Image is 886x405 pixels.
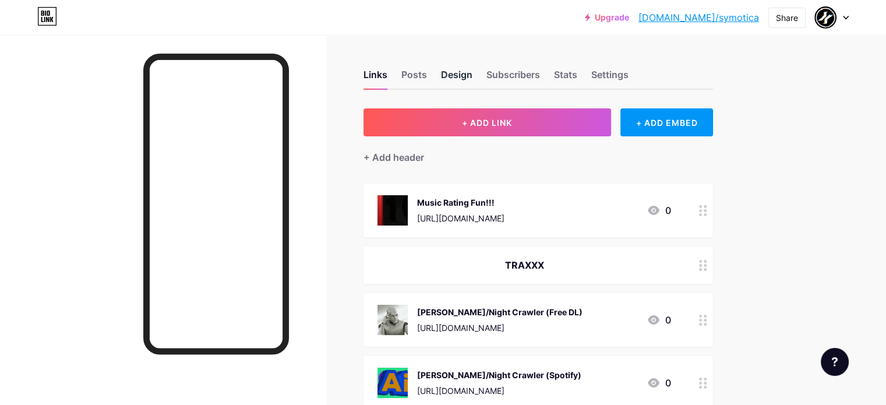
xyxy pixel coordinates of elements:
div: Posts [401,68,427,89]
img: Ai Yukusa/Night Crawler (Spotify) [377,368,408,398]
div: + ADD EMBED [620,108,713,136]
div: + Add header [363,150,424,164]
img: Indy Air [814,6,836,29]
div: 0 [647,376,671,390]
div: Settings [591,68,629,89]
div: Design [441,68,472,89]
div: Share [776,12,798,24]
div: Links [363,68,387,89]
div: [PERSON_NAME]/Night Crawler (Free DL) [417,306,583,318]
img: Music Rating Fun!!! [377,195,408,226]
div: Stats [554,68,577,89]
button: + ADD LINK [363,108,611,136]
div: Subscribers [486,68,540,89]
div: [URL][DOMAIN_NAME] [417,322,583,334]
div: [URL][DOMAIN_NAME] [417,385,581,397]
div: [PERSON_NAME]/Night Crawler (Spotify) [417,369,581,381]
a: Upgrade [585,13,629,22]
div: 0 [647,203,671,217]
div: TRAXXX [377,258,671,272]
div: Music Rating Fun!!! [417,196,504,209]
div: 0 [647,313,671,327]
div: [URL][DOMAIN_NAME] [417,212,504,224]
a: [DOMAIN_NAME]/symotica [638,10,759,24]
span: + ADD LINK [462,118,512,128]
img: Ai Yukusa/Night Crawler (Free DL) [377,305,408,335]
